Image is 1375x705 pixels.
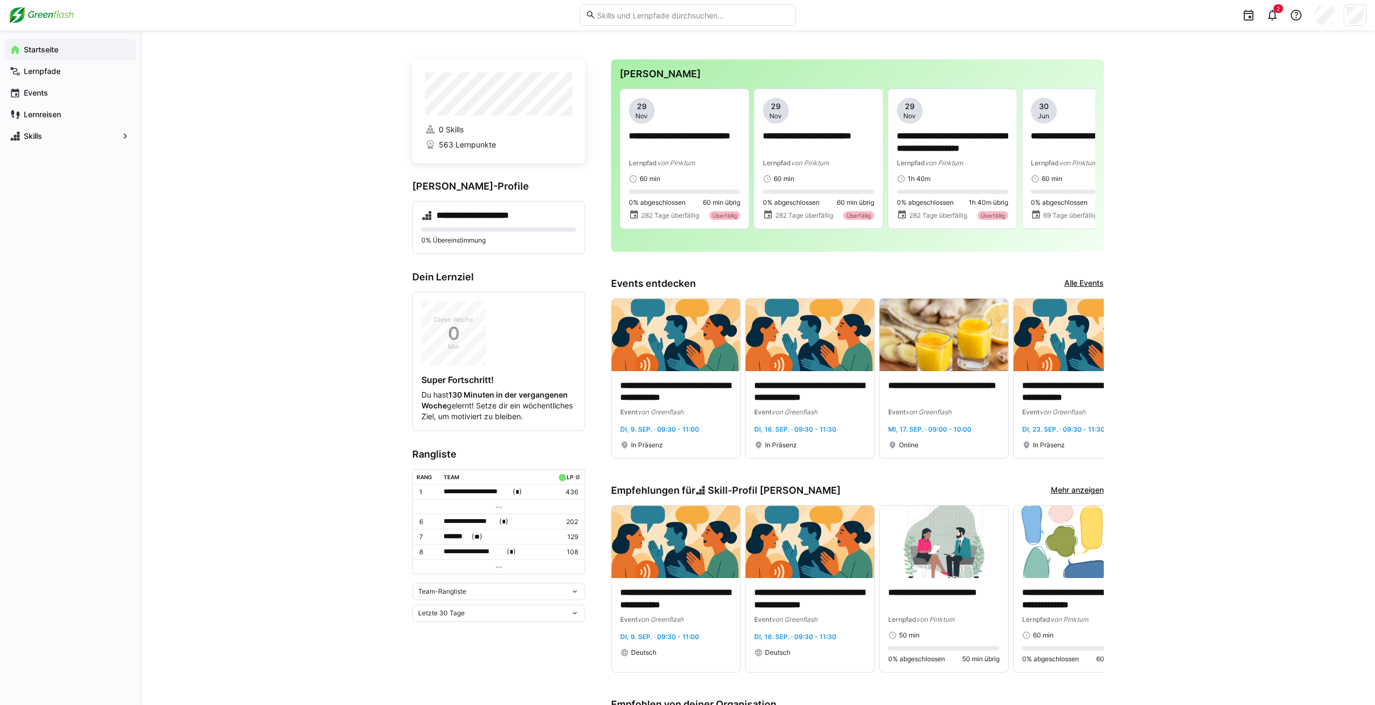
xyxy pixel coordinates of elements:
img: image [880,506,1008,578]
span: von Pinktum [657,159,695,167]
p: 129 [556,533,578,541]
span: 282 Tage überfällig [641,211,699,220]
img: image [1014,506,1142,578]
span: Nov [903,112,916,120]
span: In Präsenz [1033,441,1065,449]
a: ø [575,472,580,481]
div: Überfällig [843,211,874,220]
span: 60 min [640,174,660,183]
span: von Pinktum [1050,615,1088,623]
span: von Pinktum [916,615,954,623]
p: 202 [556,518,578,526]
span: Nov [769,112,782,120]
span: 50 min übrig [962,655,1000,663]
h3: Rangliste [412,448,585,460]
h3: [PERSON_NAME]-Profile [412,180,585,192]
span: 29 [771,101,781,112]
span: 29 [905,101,915,112]
span: Lernpfad [1031,159,1059,167]
span: Event [754,615,772,623]
h3: Empfehlungen für [611,485,841,496]
span: von Pinktum [925,159,963,167]
span: 60 min übrig [703,198,740,207]
span: 0% abgeschlossen [763,198,820,207]
span: Di, 9. Sep. · 09:30 - 11:00 [620,633,699,641]
p: 7 [419,533,435,541]
span: Lernpfad [888,615,916,623]
img: image [1014,299,1142,371]
span: 60 min übrig [837,198,874,207]
span: ( ) [472,531,482,542]
span: Di, 9. Sep. · 09:30 - 11:00 [620,425,699,433]
span: Event [888,408,906,416]
span: von Pinktum [791,159,829,167]
span: Lernpfad [629,159,657,167]
span: Online [899,441,918,449]
span: Lernpfad [897,159,925,167]
span: Lernpfad [763,159,791,167]
div: LP [567,474,573,480]
p: 1 [419,488,435,496]
span: von Greenflash [638,615,683,623]
p: 8 [419,548,435,556]
span: Event [1022,408,1039,416]
strong: 130 Minuten in der vergangenen Woche [421,390,568,410]
span: von Greenflash [906,408,951,416]
div: Rang [417,474,432,480]
span: 0% abgeschlossen [888,655,945,663]
span: Deutsch [765,648,790,657]
a: Mehr anzeigen [1051,485,1104,496]
span: 60 min [774,174,794,183]
span: 0% abgeschlossen [1022,655,1079,663]
input: Skills und Lernpfade durchsuchen… [596,10,789,20]
span: Nov [635,112,648,120]
span: Jun [1038,112,1049,120]
span: ( ) [499,516,508,527]
span: Lernpfad [1022,615,1050,623]
p: 0% Übereinstimmung [421,236,576,245]
a: 0 Skills [425,124,572,135]
span: 282 Tage überfällig [909,211,967,220]
p: 6 [419,518,435,526]
span: Letzte 30 Tage [418,609,465,617]
span: 30 [1039,101,1049,112]
span: 282 Tage überfällig [775,211,833,220]
span: ( ) [513,486,522,498]
span: 1h 40m [908,174,930,183]
span: 60 min übrig [1096,655,1133,663]
span: 60 min [1042,174,1062,183]
span: Event [620,408,638,416]
span: Event [620,615,638,623]
span: 60 min [1033,631,1054,640]
span: Deutsch [631,648,656,657]
span: von Greenflash [638,408,683,416]
span: Di, 23. Sep. · 09:30 - 11:30 [1022,425,1105,433]
h4: Super Fortschritt! [421,374,576,385]
span: von Greenflash [1039,408,1085,416]
span: Di, 16. Sep. · 09:30 - 11:30 [754,633,836,641]
span: 0 Skills [439,124,464,135]
span: Di, 16. Sep. · 09:30 - 11:30 [754,425,836,433]
h3: Events entdecken [611,278,696,290]
span: 2 [1277,5,1280,12]
span: 563 Lernpunkte [439,139,496,150]
span: 0% abgeschlossen [897,198,954,207]
span: ( ) [507,546,516,558]
span: 29 [637,101,647,112]
span: Skill-Profil [PERSON_NAME] [708,485,841,496]
span: 0% abgeschlossen [1031,198,1088,207]
img: image [746,506,874,578]
h3: Dein Lernziel [412,271,585,283]
span: von Greenflash [772,408,817,416]
span: In Präsenz [765,441,797,449]
span: von Pinktum [1059,159,1097,167]
span: In Präsenz [631,441,663,449]
h3: [PERSON_NAME] [620,68,1095,80]
a: Alle Events [1064,278,1104,290]
img: image [880,299,1008,371]
span: 1h 40m übrig [969,198,1008,207]
span: 0% abgeschlossen [629,198,686,207]
p: 108 [556,548,578,556]
img: image [612,299,740,371]
span: von Greenflash [772,615,817,623]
